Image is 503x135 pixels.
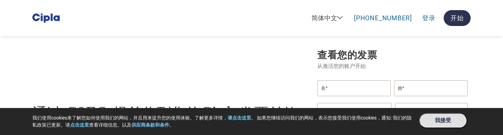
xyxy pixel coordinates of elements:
[70,122,89,128] a: 点击这里
[354,14,412,22] a: [PHONE_NUMBER]
[32,102,310,124] h1: 通过 C2FO 提前收到您的Cipla发票付款
[317,103,392,119] input: 供应商名称*
[131,122,169,128] a: 供应商条款和条件
[317,62,471,70] p: 从激活您的账户开始
[317,49,471,62] h3: 查看您的发票
[32,114,412,129] p: 我们使用cookies来了解您如何使用我们的网站，并且用来提升您的使用体验。了解更多详情， 。 如果您继续访问我们的网站，表示您接受我们使用cookies，通知: 我们的隐私政策已更新。请 查看...
[228,115,251,120] a: 请点击这里
[444,10,471,26] a: 开始
[419,113,467,128] button: 我接受
[422,14,436,23] a: 登录
[395,103,468,119] select: Title/Role
[32,9,60,26] img: Cipla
